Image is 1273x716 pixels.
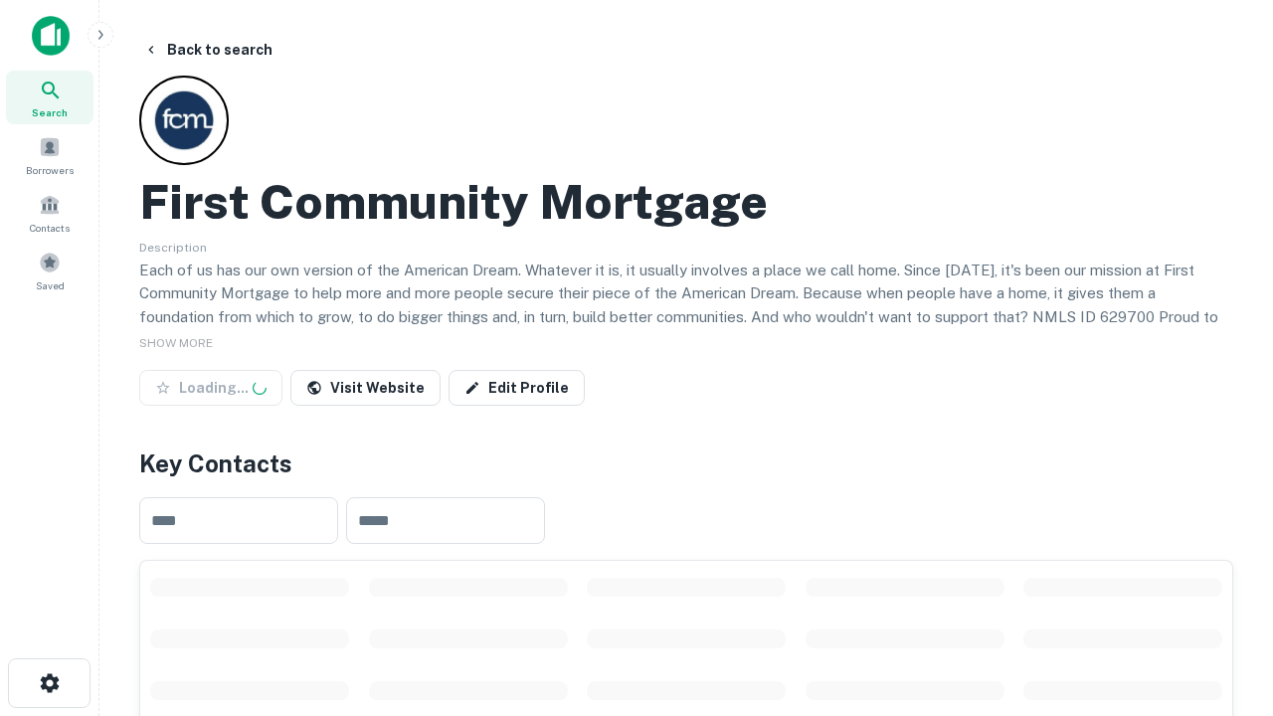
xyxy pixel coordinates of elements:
span: Borrowers [26,162,74,178]
span: SHOW MORE [139,336,213,350]
iframe: Chat Widget [1174,493,1273,589]
h2: First Community Mortgage [139,173,768,231]
a: Edit Profile [449,370,585,406]
p: Each of us has our own version of the American Dream. Whatever it is, it usually involves a place... [139,259,1233,352]
a: Search [6,71,93,124]
span: Description [139,241,207,255]
span: Search [32,104,68,120]
a: Saved [6,244,93,297]
span: Contacts [30,220,70,236]
a: Borrowers [6,128,93,182]
button: Back to search [135,32,280,68]
img: capitalize-icon.png [32,16,70,56]
a: Contacts [6,186,93,240]
a: Visit Website [290,370,441,406]
h4: Key Contacts [139,446,1233,481]
span: Saved [36,277,65,293]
